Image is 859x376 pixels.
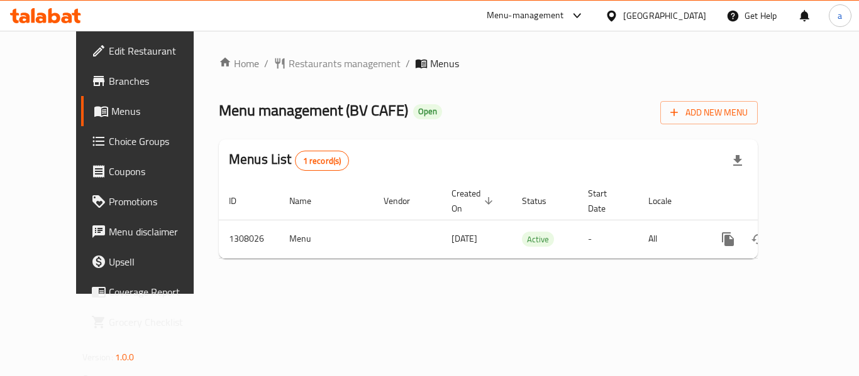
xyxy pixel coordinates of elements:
[81,156,219,186] a: Coupons
[413,106,442,117] span: Open
[264,56,269,71] li: /
[81,36,219,66] a: Edit Restaurant
[289,193,328,208] span: Name
[81,307,219,337] a: Grocery Checklist
[81,186,219,217] a: Promotions
[109,164,209,179] span: Coupons
[522,232,554,247] span: Active
[452,186,497,216] span: Created On
[109,224,209,239] span: Menu disclaimer
[109,134,209,149] span: Choice Groups
[279,220,374,258] td: Menu
[487,8,564,23] div: Menu-management
[82,349,113,365] span: Version:
[229,150,349,171] h2: Menus List
[81,66,219,96] a: Branches
[81,247,219,277] a: Upsell
[838,9,842,23] span: a
[109,73,209,89] span: Branches
[522,193,563,208] span: Status
[648,193,688,208] span: Locale
[384,193,426,208] span: Vendor
[406,56,410,71] li: /
[296,155,349,167] span: 1 record(s)
[111,104,209,119] span: Menus
[430,56,459,71] span: Menus
[219,56,758,71] nav: breadcrumb
[289,56,401,71] span: Restaurants management
[115,349,135,365] span: 1.0.0
[229,193,253,208] span: ID
[109,254,209,269] span: Upsell
[413,104,442,119] div: Open
[713,224,743,254] button: more
[81,96,219,126] a: Menus
[109,194,209,209] span: Promotions
[623,9,706,23] div: [GEOGRAPHIC_DATA]
[219,182,844,259] table: enhanced table
[588,186,623,216] span: Start Date
[522,232,554,247] div: Active
[219,96,408,124] span: Menu management ( BV CAFE )
[578,220,638,258] td: -
[670,105,748,121] span: Add New Menu
[452,230,477,247] span: [DATE]
[219,56,259,71] a: Home
[109,43,209,58] span: Edit Restaurant
[743,224,773,254] button: Change Status
[109,284,209,299] span: Coverage Report
[638,220,703,258] td: All
[703,182,844,220] th: Actions
[81,277,219,307] a: Coverage Report
[81,126,219,156] a: Choice Groups
[274,56,401,71] a: Restaurants management
[109,314,209,330] span: Grocery Checklist
[81,217,219,247] a: Menu disclaimer
[723,146,753,176] div: Export file
[219,220,279,258] td: 1308026
[660,101,758,124] button: Add New Menu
